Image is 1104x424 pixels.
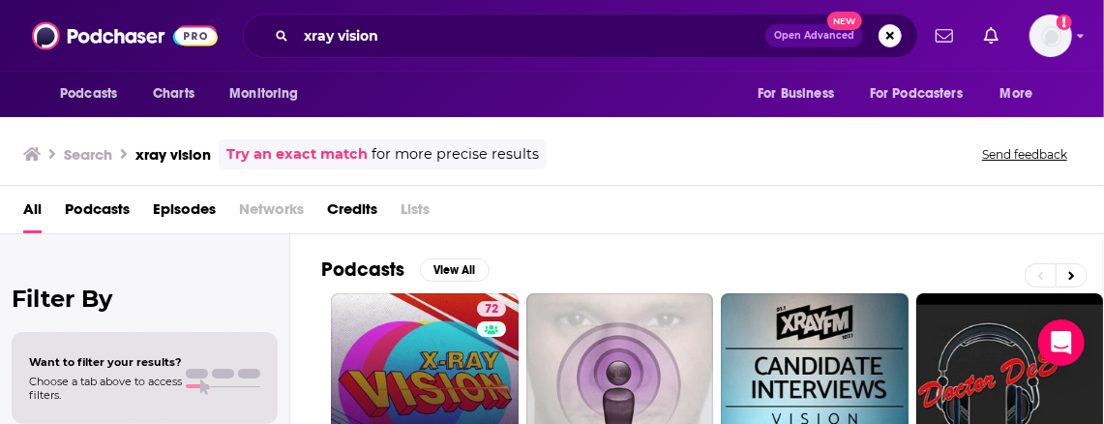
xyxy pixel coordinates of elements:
[135,145,211,164] h3: xray vision
[226,143,368,166] a: Try an exact match
[1029,15,1072,57] span: Logged in as calellac
[12,285,278,313] h2: Filter By
[987,76,1058,112] button: open menu
[758,80,834,107] span: For Business
[229,80,298,107] span: Monitoring
[321,257,404,282] h2: Podcasts
[744,76,858,112] button: open menu
[827,12,862,30] span: New
[32,17,218,54] img: Podchaser - Follow, Share and Rate Podcasts
[401,194,430,233] span: Lists
[765,24,863,47] button: Open AdvancedNew
[140,76,206,112] a: Charts
[1038,319,1085,366] div: Open Intercom Messenger
[153,80,194,107] span: Charts
[29,375,182,402] span: Choose a tab above to access filters.
[321,257,490,282] a: PodcastsView All
[296,20,765,51] input: Search podcasts, credits, & more...
[1000,80,1033,107] span: More
[1029,15,1072,57] img: User Profile
[327,194,377,233] a: Credits
[774,31,854,41] span: Open Advanced
[870,80,963,107] span: For Podcasters
[485,300,498,319] span: 72
[928,19,961,52] a: Show notifications dropdown
[153,194,216,233] a: Episodes
[23,194,42,233] a: All
[477,301,506,317] a: 72
[420,258,490,282] button: View All
[976,19,1006,52] a: Show notifications dropdown
[60,80,117,107] span: Podcasts
[1029,15,1072,57] button: Show profile menu
[243,14,918,58] div: Search podcasts, credits, & more...
[216,76,323,112] button: open menu
[29,355,182,369] span: Want to filter your results?
[64,145,112,164] h3: Search
[239,194,304,233] span: Networks
[976,146,1073,163] button: Send feedback
[46,76,142,112] button: open menu
[65,194,130,233] a: Podcasts
[1057,15,1072,30] svg: Add a profile image
[857,76,991,112] button: open menu
[372,143,539,166] span: for more precise results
